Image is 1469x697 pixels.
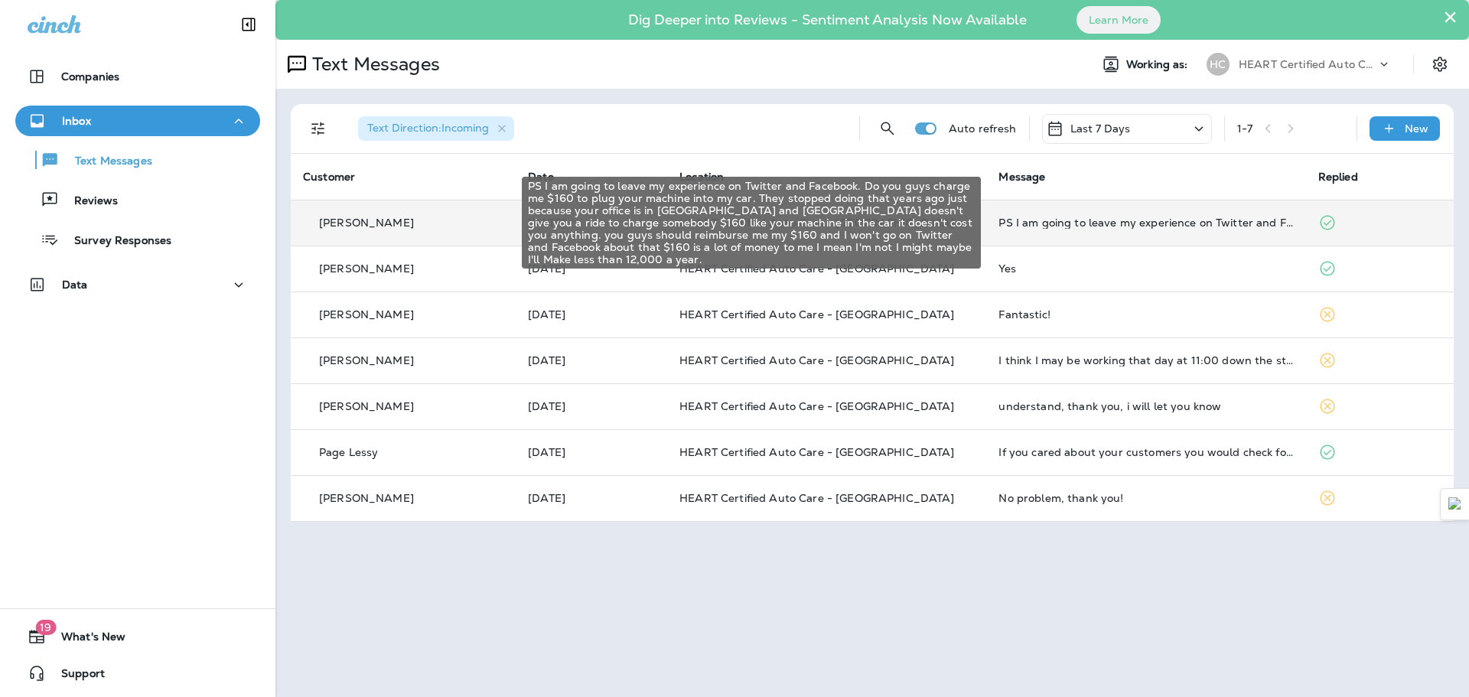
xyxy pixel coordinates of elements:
[319,308,414,321] p: [PERSON_NAME]
[15,61,260,92] button: Companies
[15,621,260,652] button: 19What's New
[522,177,981,269] div: PS I am going to leave my experience on Twitter and Facebook. Do you guys charge me $160 to plug ...
[949,122,1017,135] p: Auto refresh
[1070,122,1131,135] p: Last 7 Days
[303,170,355,184] span: Customer
[367,121,489,135] span: Text Direction : Incoming
[319,262,414,275] p: [PERSON_NAME]
[528,446,655,458] p: Sep 20, 2025 07:39 PM
[60,155,152,169] p: Text Messages
[584,18,1071,22] p: Dig Deeper into Reviews - Sentiment Analysis Now Available
[528,262,655,275] p: Sep 22, 2025 02:04 PM
[998,492,1293,504] div: No problem, thank you!
[679,353,954,367] span: HEART Certified Auto Care - [GEOGRAPHIC_DATA]
[59,194,118,209] p: Reviews
[679,399,954,413] span: HEART Certified Auto Care - [GEOGRAPHIC_DATA]
[1077,6,1161,34] button: Learn More
[998,400,1293,412] div: understand, thank you, i will let you know
[1126,58,1191,71] span: Working as:
[528,308,655,321] p: Sep 22, 2025 11:22 AM
[62,115,91,127] p: Inbox
[46,667,105,686] span: Support
[998,262,1293,275] div: Yes
[1318,170,1358,184] span: Replied
[319,217,414,229] p: [PERSON_NAME]
[998,217,1293,229] div: PS I am going to leave my experience on Twitter and Facebook. Do you guys charge me $160 to plug ...
[15,184,260,216] button: Reviews
[1207,53,1230,76] div: HC
[528,170,554,184] span: Date
[306,53,440,76] p: Text Messages
[303,113,334,144] button: Filters
[319,492,414,504] p: [PERSON_NAME]
[872,113,903,144] button: Search Messages
[15,223,260,256] button: Survey Responses
[1237,122,1252,135] div: 1 - 7
[319,446,378,458] p: Page Lessy
[1239,58,1376,70] p: HEART Certified Auto Care
[15,106,260,136] button: Inbox
[679,170,724,184] span: Location
[15,144,260,176] button: Text Messages
[998,446,1293,458] div: If you cared about your customers you would check for recalls especially for expensive repairs. I...
[1405,122,1428,135] p: New
[358,116,514,141] div: Text Direction:Incoming
[59,234,171,249] p: Survey Responses
[679,308,954,321] span: HEART Certified Auto Care - [GEOGRAPHIC_DATA]
[998,170,1045,184] span: Message
[1426,50,1454,78] button: Settings
[528,354,655,366] p: Sep 22, 2025 11:14 AM
[61,70,119,83] p: Companies
[46,630,125,649] span: What's New
[319,400,414,412] p: [PERSON_NAME]
[998,354,1293,366] div: I think I may be working that day at 11:00 down the street. If so, I'll have to pick up my car af...
[15,658,260,689] button: Support
[679,445,954,459] span: HEART Certified Auto Care - [GEOGRAPHIC_DATA]
[62,278,88,291] p: Data
[319,354,414,366] p: [PERSON_NAME]
[998,308,1293,321] div: Fantastic!
[227,9,270,40] button: Collapse Sidebar
[528,400,655,412] p: Sep 22, 2025 11:11 AM
[35,620,56,635] span: 19
[679,491,954,505] span: HEART Certified Auto Care - [GEOGRAPHIC_DATA]
[15,269,260,300] button: Data
[1443,5,1458,29] button: Close
[1448,497,1462,511] img: Detect Auto
[528,492,655,504] p: Sep 18, 2025 03:24 PM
